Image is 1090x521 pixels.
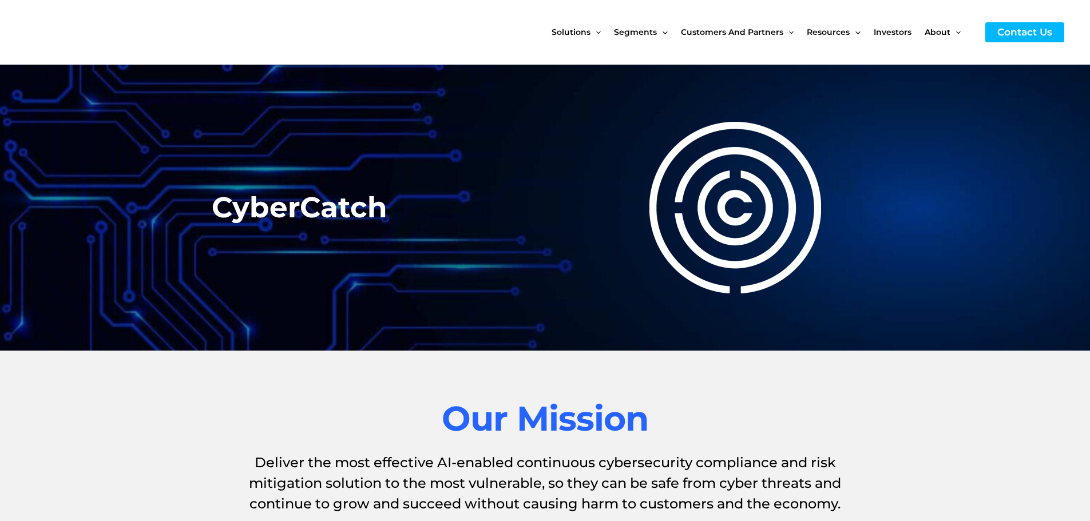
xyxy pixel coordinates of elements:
[657,8,667,56] span: Menu Toggle
[552,8,590,56] span: Solutions
[225,396,866,441] h2: Our Mission
[783,8,794,56] span: Menu Toggle
[681,8,783,56] span: Customers and Partners
[590,8,601,56] span: Menu Toggle
[225,452,866,514] h1: Deliver the most effective AI-enabled continuous cybersecurity compliance and risk mitigation sol...
[850,8,860,56] span: Menu Toggle
[874,8,925,56] a: Investors
[874,8,911,56] span: Investors
[807,8,850,56] span: Resources
[20,9,157,56] img: CyberCatch
[985,22,1064,42] a: Contact Us
[925,8,950,56] span: About
[614,8,657,56] span: Segments
[950,8,961,56] span: Menu Toggle
[552,8,974,56] nav: Site Navigation: New Main Menu
[212,193,395,222] h2: CyberCatch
